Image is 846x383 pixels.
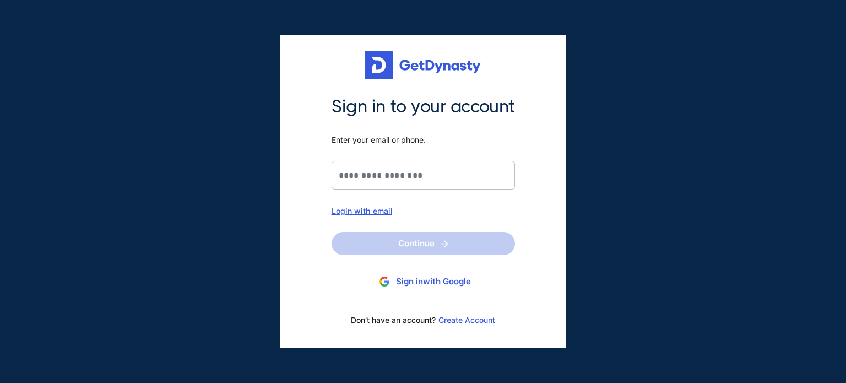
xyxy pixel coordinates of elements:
[332,272,515,292] button: Sign inwith Google
[332,95,515,118] span: Sign in to your account
[438,316,495,325] a: Create Account
[332,309,515,332] div: Don’t have an account?
[365,51,481,79] img: Get started for free with Dynasty Trust Company
[332,206,515,215] div: Login with email
[332,135,515,145] span: Enter your email or phone.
